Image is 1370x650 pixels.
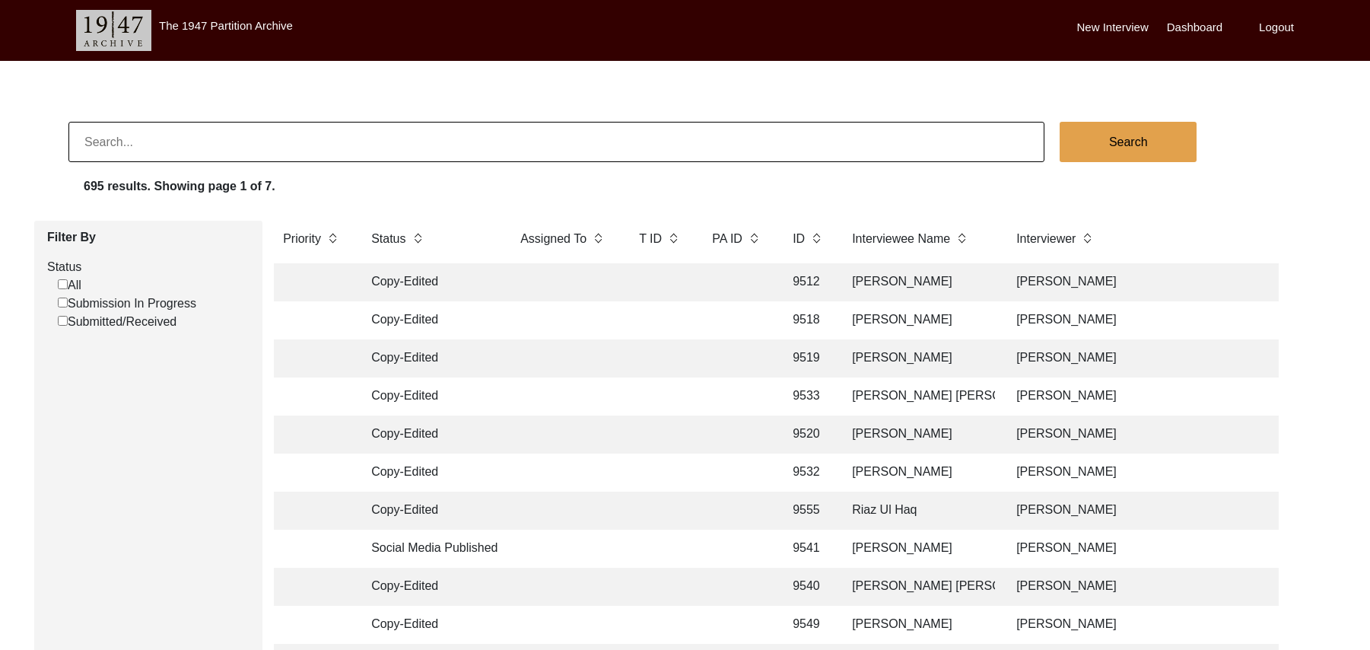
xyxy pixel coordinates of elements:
td: 9518 [784,301,831,339]
label: Dashboard [1167,19,1222,37]
td: 9549 [784,606,831,644]
td: Copy-Edited [362,454,499,492]
td: Social Media Published [362,530,499,568]
td: 9532 [784,454,831,492]
label: Submitted/Received [58,313,176,331]
label: Status [47,258,251,276]
td: Copy-Edited [362,568,499,606]
img: sort-button.png [327,230,338,247]
td: Riaz Ul Haq [843,492,995,530]
label: Assigned To [520,230,586,248]
td: Copy-Edited [362,606,499,644]
label: New Interview [1077,19,1149,37]
td: [PERSON_NAME] [1007,492,1273,530]
td: Copy-Edited [362,263,499,301]
label: Status [371,230,405,248]
label: PA ID [712,230,742,248]
input: All [58,279,68,289]
td: [PERSON_NAME] [1007,301,1273,339]
td: 9540 [784,568,831,606]
img: sort-button.png [1082,230,1092,247]
td: [PERSON_NAME] [843,339,995,378]
td: Copy-Edited [362,492,499,530]
td: [PERSON_NAME] [843,263,995,301]
label: ID [793,230,805,248]
td: Copy-Edited [362,378,499,416]
img: sort-button.png [749,230,759,247]
td: 9519 [784,339,831,378]
img: sort-button.png [811,230,822,247]
img: sort-button.png [668,230,679,247]
td: [PERSON_NAME] [1007,339,1273,378]
td: [PERSON_NAME] [843,416,995,454]
td: [PERSON_NAME] [1007,606,1273,644]
td: [PERSON_NAME] [1007,263,1273,301]
img: sort-button.png [412,230,423,247]
input: Search... [68,122,1044,162]
label: The 1947 Partition Archive [159,19,293,32]
img: sort-button.png [956,230,967,247]
label: Submission In Progress [58,295,196,313]
td: 9512 [784,263,831,301]
td: [PERSON_NAME] [1007,378,1273,416]
label: Interviewer [1016,230,1076,248]
button: Search [1060,122,1197,162]
label: Logout [1259,19,1294,37]
td: Copy-Edited [362,339,499,378]
label: All [58,276,81,295]
td: [PERSON_NAME] [843,606,995,644]
input: Submitted/Received [58,316,68,326]
td: [PERSON_NAME] [PERSON_NAME] [843,568,995,606]
td: [PERSON_NAME] [1007,530,1273,568]
td: 9541 [784,530,831,568]
label: Interviewee Name [852,230,950,248]
td: [PERSON_NAME] [1007,568,1273,606]
img: sort-button.png [593,230,603,247]
td: [PERSON_NAME] [1007,454,1273,492]
label: Priority [283,230,321,248]
td: 9555 [784,492,831,530]
td: [PERSON_NAME] [PERSON_NAME] [843,378,995,416]
td: [PERSON_NAME] [843,454,995,492]
label: Filter By [47,228,251,247]
td: [PERSON_NAME] [843,301,995,339]
label: T ID [639,230,662,248]
td: Copy-Edited [362,416,499,454]
input: Submission In Progress [58,298,68,307]
img: header-logo.png [76,10,151,51]
td: 9520 [784,416,831,454]
td: Copy-Edited [362,301,499,339]
label: 695 results. Showing page 1 of 7. [84,177,275,196]
td: [PERSON_NAME] [1007,416,1273,454]
td: 9533 [784,378,831,416]
td: [PERSON_NAME] [843,530,995,568]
